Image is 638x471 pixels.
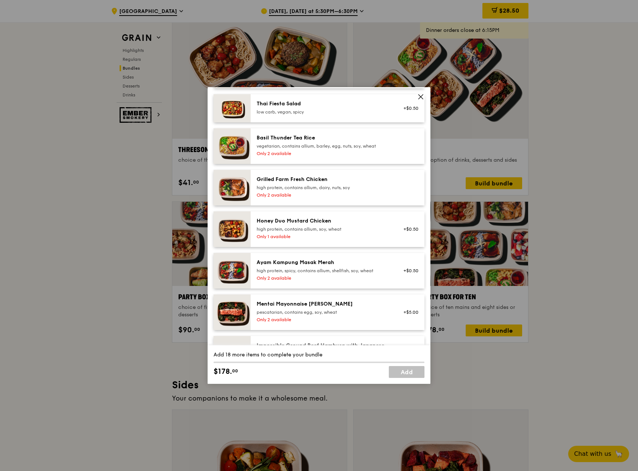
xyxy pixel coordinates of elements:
img: daily_normal_Thai_Fiesta_Salad__Horizontal_.jpg [214,94,251,122]
div: Only 2 available [257,317,390,323]
img: daily_normal_HORZ-Grilled-Farm-Fresh-Chicken.jpg [214,170,251,205]
div: Add 18 more items to complete your bundle [214,351,424,359]
div: Only 1 available [257,234,390,240]
div: Basil Thunder Tea Rice [257,134,390,142]
div: +$5.00 [399,309,419,315]
div: Thai Fiesta Salad [257,100,390,108]
div: high protein, spicy, contains allium, shellfish, soy, wheat [257,268,390,274]
div: +$0.50 [399,226,419,232]
div: low carb, vegan, spicy [257,109,390,115]
div: Honey Duo Mustard Chicken [257,217,390,225]
div: +$0.50 [399,268,419,274]
div: vegetarian, contains allium, barley, egg, nuts, soy, wheat [257,143,390,149]
div: high protein, contains allium, soy, wheat [257,226,390,232]
a: Add [389,366,424,378]
div: Grilled Farm Fresh Chicken [257,176,390,183]
div: Only 2 available [257,151,390,157]
img: daily_normal_HORZ-Basil-Thunder-Tea-Rice.jpg [214,128,251,164]
div: pescatarian, contains egg, soy, wheat [257,309,390,315]
div: Impossible Ground Beef Hamburg with Japanese Curry [257,342,390,357]
div: Only 2 available [257,192,390,198]
div: +$0.50 [399,105,419,111]
img: daily_normal_Mentai-Mayonnaise-Aburi-Salmon-HORZ.jpg [214,294,251,330]
img: daily_normal_Ayam_Kampung_Masak_Merah_Horizontal_.jpg [214,253,251,289]
div: high protein, contains allium, dairy, nuts, soy [257,185,390,191]
img: daily_normal_HORZ-Impossible-Hamburg-With-Japanese-Curry.jpg [214,336,251,379]
span: $178. [214,366,232,377]
div: Only 2 available [257,275,390,281]
div: Mentai Mayonnaise [PERSON_NAME] [257,300,390,308]
span: 00 [232,368,238,374]
div: Ayam Kampung Masak Merah [257,259,390,266]
img: daily_normal_Honey_Duo_Mustard_Chicken__Horizontal_.jpg [214,211,251,247]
